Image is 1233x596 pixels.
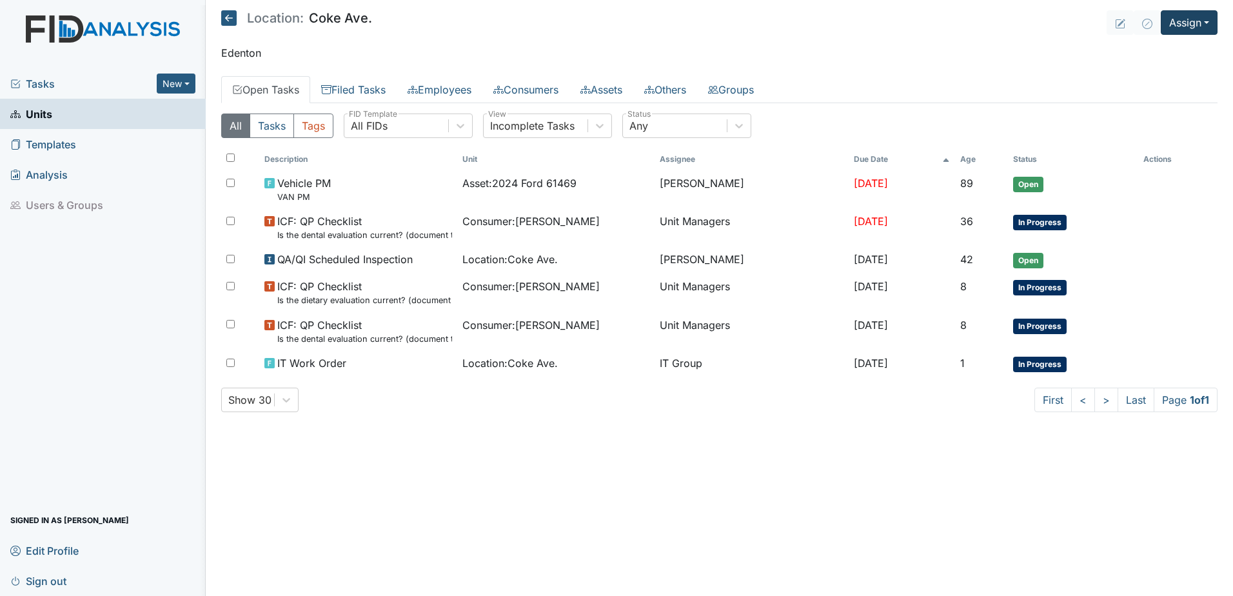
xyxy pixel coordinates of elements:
[854,177,888,190] span: [DATE]
[462,175,577,191] span: Asset : 2024 Ford 61469
[277,294,452,306] small: Is the dietary evaluation current? (document the date in the comment section)
[277,175,331,203] span: Vehicle PM VAN PM
[397,76,482,103] a: Employees
[960,319,967,332] span: 8
[277,317,452,345] span: ICF: QP Checklist Is the dental evaluation current? (document the date, oral rating, and goal # i...
[10,104,52,124] span: Units
[960,215,973,228] span: 36
[655,170,848,208] td: [PERSON_NAME]
[569,76,633,103] a: Assets
[259,148,457,170] th: Toggle SortBy
[1118,388,1154,412] a: Last
[221,76,310,103] a: Open Tasks
[655,350,848,377] td: IT Group
[655,246,848,273] td: [PERSON_NAME]
[351,118,388,134] div: All FIDs
[960,177,973,190] span: 89
[1071,388,1095,412] a: <
[221,114,250,138] button: All
[247,12,304,25] span: Location:
[10,541,79,561] span: Edit Profile
[277,252,413,267] span: QA/QI Scheduled Inspection
[1013,215,1067,230] span: In Progress
[1013,177,1043,192] span: Open
[277,355,346,371] span: IT Work Order
[221,114,333,138] div: Type filter
[849,148,956,170] th: Toggle SortBy
[633,76,697,103] a: Others
[10,571,66,591] span: Sign out
[629,118,648,134] div: Any
[655,273,848,312] td: Unit Managers
[1013,357,1067,372] span: In Progress
[462,279,600,294] span: Consumer : [PERSON_NAME]
[854,215,888,228] span: [DATE]
[482,76,569,103] a: Consumers
[854,357,888,370] span: [DATE]
[490,118,575,134] div: Incomplete Tasks
[960,280,967,293] span: 8
[854,280,888,293] span: [DATE]
[854,319,888,332] span: [DATE]
[960,253,973,266] span: 42
[277,333,452,345] small: Is the dental evaluation current? (document the date, oral rating, and goal # if needed in the co...
[228,392,271,408] div: Show 30
[1013,253,1043,268] span: Open
[10,164,68,184] span: Analysis
[1013,319,1067,334] span: In Progress
[310,76,397,103] a: Filed Tasks
[1094,388,1118,412] a: >
[457,148,655,170] th: Toggle SortBy
[277,214,452,241] span: ICF: QP Checklist Is the dental evaluation current? (document the date, oral rating, and goal # i...
[462,317,600,333] span: Consumer : [PERSON_NAME]
[655,312,848,350] td: Unit Managers
[462,252,558,267] span: Location : Coke Ave.
[854,253,888,266] span: [DATE]
[1008,148,1138,170] th: Toggle SortBy
[10,76,157,92] a: Tasks
[293,114,333,138] button: Tags
[277,279,452,306] span: ICF: QP Checklist Is the dietary evaluation current? (document the date in the comment section)
[226,154,235,162] input: Toggle All Rows Selected
[1034,388,1072,412] a: First
[1034,388,1218,412] nav: task-pagination
[10,510,129,530] span: Signed in as [PERSON_NAME]
[10,134,76,154] span: Templates
[1154,388,1218,412] span: Page
[1138,148,1203,170] th: Actions
[157,74,195,94] button: New
[221,114,1218,412] div: Open Tasks
[655,148,848,170] th: Assignee
[1013,280,1067,295] span: In Progress
[277,229,452,241] small: Is the dental evaluation current? (document the date, oral rating, and goal # if needed in the co...
[655,208,848,246] td: Unit Managers
[697,76,765,103] a: Groups
[1161,10,1218,35] button: Assign
[955,148,1008,170] th: Toggle SortBy
[221,10,372,26] h5: Coke Ave.
[277,191,331,203] small: VAN PM
[462,214,600,229] span: Consumer : [PERSON_NAME]
[462,355,558,371] span: Location : Coke Ave.
[1190,393,1209,406] strong: 1 of 1
[960,357,965,370] span: 1
[250,114,294,138] button: Tasks
[221,45,1218,61] p: Edenton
